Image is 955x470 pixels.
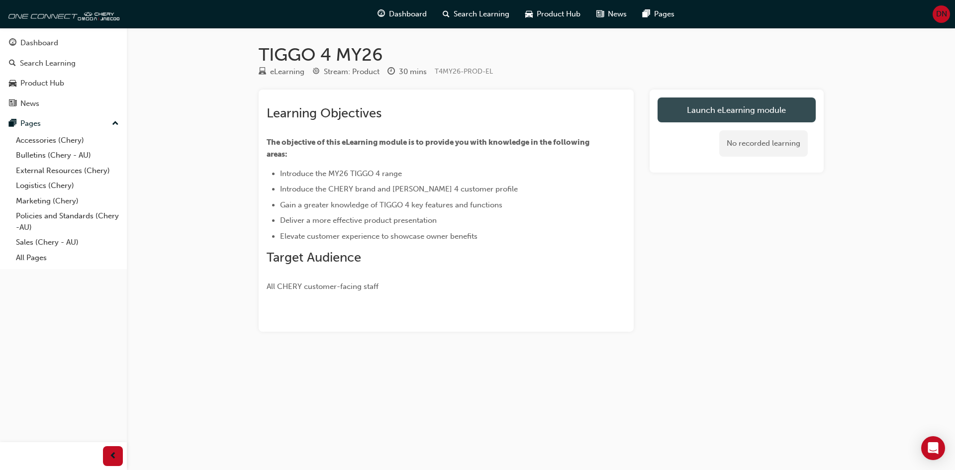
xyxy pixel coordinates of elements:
[435,67,493,76] span: Learning resource code
[12,163,123,179] a: External Resources (Chery)
[12,208,123,235] a: Policies and Standards (Chery -AU)
[109,450,117,463] span: prev-icon
[936,8,947,20] span: DN
[259,68,266,77] span: learningResourceType_ELEARNING-icon
[643,8,650,20] span: pages-icon
[387,66,427,78] div: Duration
[9,119,16,128] span: pages-icon
[921,436,945,460] div: Open Intercom Messenger
[267,105,382,121] span: Learning Objectives
[324,66,380,78] div: Stream: Product
[5,4,119,24] img: oneconnect
[4,94,123,113] a: News
[4,32,123,114] button: DashboardSearch LearningProduct HubNews
[635,4,682,24] a: pages-iconPages
[12,148,123,163] a: Bulletins (Chery - AU)
[312,68,320,77] span: target-icon
[525,8,533,20] span: car-icon
[399,66,427,78] div: 30 mins
[387,68,395,77] span: clock-icon
[9,39,16,48] span: guage-icon
[267,282,379,291] span: All CHERY customer-facing staff
[9,99,16,108] span: news-icon
[4,114,123,133] button: Pages
[20,78,64,89] div: Product Hub
[259,66,304,78] div: Type
[443,8,450,20] span: search-icon
[454,8,509,20] span: Search Learning
[280,169,402,178] span: Introduce the MY26 TIGGO 4 range
[12,133,123,148] a: Accessories (Chery)
[389,8,427,20] span: Dashboard
[658,97,816,122] a: Launch eLearning module
[12,178,123,193] a: Logistics (Chery)
[435,4,517,24] a: search-iconSearch Learning
[267,138,591,159] span: The objective of this eLearning module is to provide you with knowledge in the following areas:
[20,98,39,109] div: News
[596,8,604,20] span: news-icon
[270,66,304,78] div: eLearning
[4,74,123,93] a: Product Hub
[608,8,627,20] span: News
[588,4,635,24] a: news-iconNews
[12,193,123,209] a: Marketing (Chery)
[654,8,674,20] span: Pages
[112,117,119,130] span: up-icon
[12,250,123,266] a: All Pages
[4,54,123,73] a: Search Learning
[9,79,16,88] span: car-icon
[280,232,477,241] span: Elevate customer experience to showcase owner benefits
[280,185,518,193] span: Introduce the CHERY brand and [PERSON_NAME] 4 customer profile
[312,66,380,78] div: Stream
[370,4,435,24] a: guage-iconDashboard
[933,5,950,23] button: DN
[259,44,824,66] h1: TIGGO 4 MY26
[517,4,588,24] a: car-iconProduct Hub
[20,37,58,49] div: Dashboard
[280,216,437,225] span: Deliver a more effective product presentation
[12,235,123,250] a: Sales (Chery - AU)
[537,8,580,20] span: Product Hub
[4,34,123,52] a: Dashboard
[719,130,808,157] div: No recorded learning
[267,250,361,265] span: Target Audience
[9,59,16,68] span: search-icon
[20,118,41,129] div: Pages
[280,200,502,209] span: Gain a greater knowledge of TIGGO 4 key features and functions
[378,8,385,20] span: guage-icon
[20,58,76,69] div: Search Learning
